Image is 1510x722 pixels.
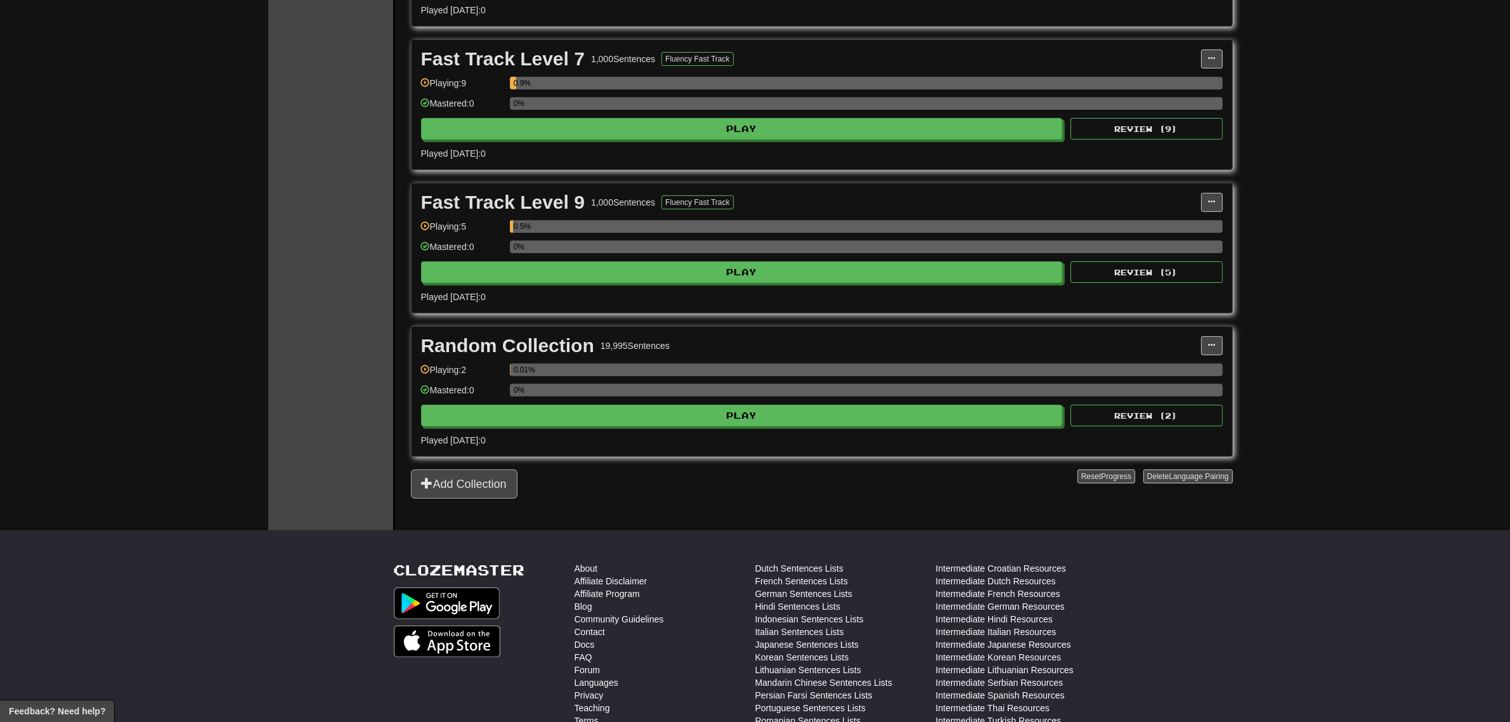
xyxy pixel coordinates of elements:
a: Clozemaster [394,562,525,578]
a: French Sentences Lists [755,575,848,587]
a: Intermediate Lithuanian Resources [936,664,1074,676]
div: 1,000 Sentences [591,53,655,65]
button: Play [421,405,1063,426]
a: Affiliate Program [575,587,640,600]
div: Playing: 9 [421,77,504,98]
a: Intermediate Thai Resources [936,702,1050,714]
a: Lithuanian Sentences Lists [755,664,861,676]
div: Fast Track Level 7 [421,49,585,69]
a: Portuguese Sentences Lists [755,702,866,714]
a: German Sentences Lists [755,587,852,600]
img: Get it on Google Play [394,587,500,619]
a: Affiliate Disclaimer [575,575,648,587]
a: Intermediate French Resources [936,587,1060,600]
a: Intermediate Korean Resources [936,651,1062,664]
div: Playing: 5 [421,220,504,241]
a: Languages [575,676,618,689]
a: Blog [575,600,592,613]
a: Docs [575,638,595,651]
a: Italian Sentences Lists [755,626,844,638]
button: Review (2) [1071,405,1223,426]
div: Mastered: 0 [421,97,504,118]
a: Intermediate Croatian Resources [936,562,1066,575]
a: Intermediate Dutch Resources [936,575,1056,587]
button: Play [421,118,1063,140]
div: Mastered: 0 [421,240,504,261]
a: Forum [575,664,600,676]
a: Community Guidelines [575,613,664,626]
a: Privacy [575,689,604,702]
div: Playing: 2 [421,364,504,384]
button: Fluency Fast Track [661,52,733,66]
span: Language Pairing [1169,472,1228,481]
a: Mandarin Chinese Sentences Lists [755,676,892,689]
div: Fast Track Level 9 [421,193,585,212]
span: Played [DATE]: 0 [421,435,486,445]
img: Get it on App Store [394,626,501,657]
a: Indonesian Sentences Lists [755,613,864,626]
span: Played [DATE]: 0 [421,292,486,302]
a: Dutch Sentences Lists [755,562,843,575]
div: 0.9% [514,77,516,89]
span: Played [DATE]: 0 [421,5,486,15]
a: Teaching [575,702,610,714]
span: Open feedback widget [9,705,105,718]
a: About [575,562,598,575]
a: Persian Farsi Sentences Lists [755,689,873,702]
a: Intermediate Serbian Resources [936,676,1064,689]
button: DeleteLanguage Pairing [1143,469,1233,483]
div: 1,000 Sentences [591,196,655,209]
button: ResetProgress [1077,469,1135,483]
div: Random Collection [421,336,594,355]
a: Japanese Sentences Lists [755,638,859,651]
a: Intermediate Hindi Resources [936,613,1053,626]
a: Korean Sentences Lists [755,651,849,664]
a: Intermediate Japanese Resources [936,638,1071,651]
a: Intermediate German Resources [936,600,1065,613]
div: Mastered: 0 [421,384,504,405]
span: Progress [1101,472,1131,481]
a: FAQ [575,651,592,664]
a: Hindi Sentences Lists [755,600,841,613]
span: Played [DATE]: 0 [421,148,486,159]
button: Review (5) [1071,261,1223,283]
button: Fluency Fast Track [661,195,733,209]
button: Review (9) [1071,118,1223,140]
button: Add Collection [411,469,517,499]
a: Intermediate Italian Resources [936,626,1057,638]
div: 19,995 Sentences [601,339,670,352]
a: Intermediate Spanish Resources [936,689,1065,702]
button: Play [421,261,1063,283]
a: Contact [575,626,605,638]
